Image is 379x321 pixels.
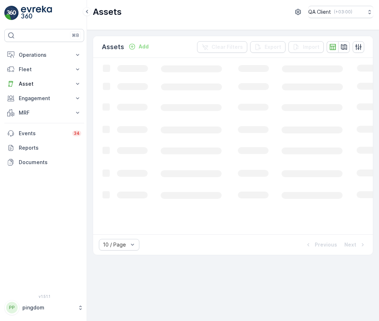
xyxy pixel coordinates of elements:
[126,42,152,51] button: Add
[303,43,319,51] p: Import
[265,43,281,51] p: Export
[288,41,324,53] button: Import
[74,130,80,136] p: 34
[22,304,74,311] p: pingdom
[304,240,338,249] button: Previous
[334,9,352,15] p: ( +03:00 )
[4,126,84,141] a: Events34
[19,159,81,166] p: Documents
[4,77,84,91] button: Asset
[315,241,337,248] p: Previous
[19,80,70,87] p: Asset
[21,6,52,20] img: logo_light-DOdMpM7g.png
[19,109,70,116] p: MRF
[4,6,19,20] img: logo
[308,6,373,18] button: QA Client(+03:00)
[4,300,84,315] button: PPpingdom
[139,43,149,50] p: Add
[212,43,243,51] p: Clear Filters
[4,141,84,155] a: Reports
[344,240,367,249] button: Next
[308,8,331,16] p: QA Client
[4,106,84,120] button: MRF
[197,41,247,53] button: Clear Filters
[19,95,70,102] p: Engagement
[102,42,124,52] p: Assets
[4,62,84,77] button: Fleet
[4,294,84,299] span: v 1.51.1
[4,155,84,170] a: Documents
[4,91,84,106] button: Engagement
[93,6,122,18] p: Assets
[19,130,68,137] p: Events
[6,302,18,313] div: PP
[19,51,70,59] p: Operations
[250,41,286,53] button: Export
[72,33,79,38] p: ⌘B
[19,66,70,73] p: Fleet
[4,48,84,62] button: Operations
[19,144,81,151] p: Reports
[344,241,356,248] p: Next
